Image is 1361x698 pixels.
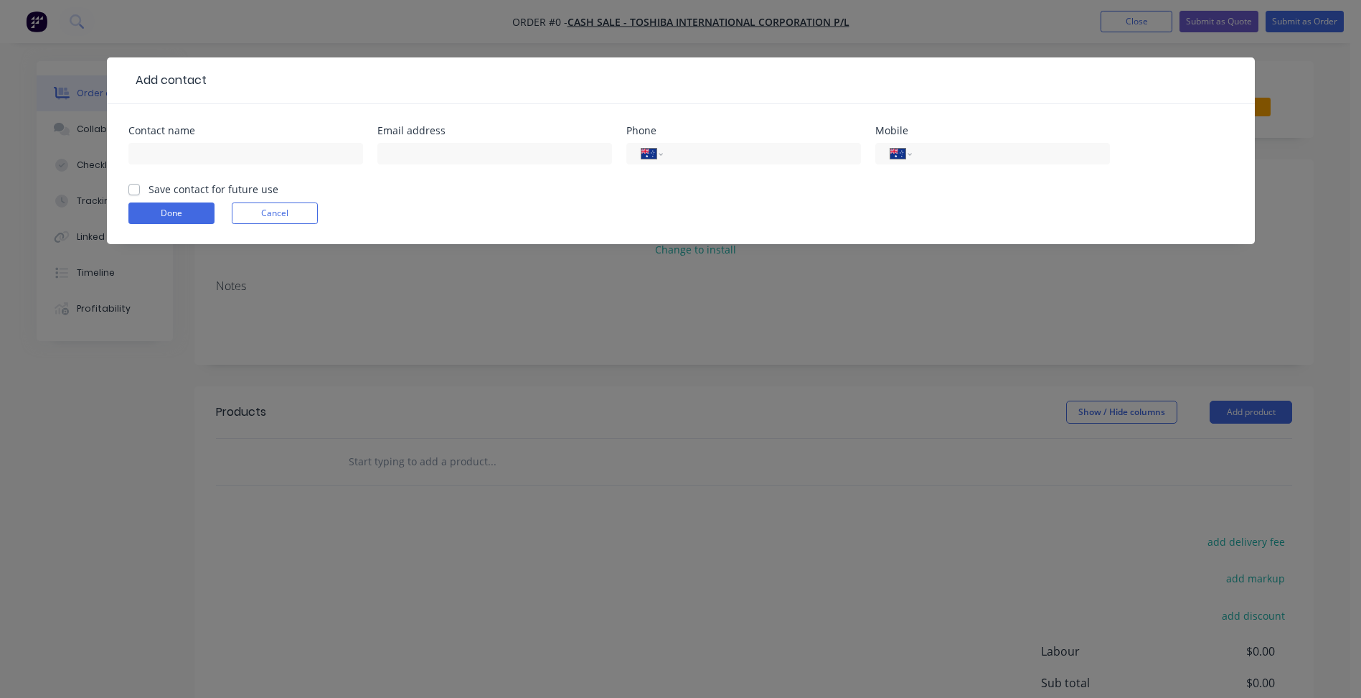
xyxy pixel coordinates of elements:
[149,182,278,197] label: Save contact for future use
[875,126,1110,136] div: Mobile
[377,126,612,136] div: Email address
[128,72,207,89] div: Add contact
[128,126,363,136] div: Contact name
[128,203,215,224] button: Done
[626,126,861,136] div: Phone
[232,203,318,224] button: Cancel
